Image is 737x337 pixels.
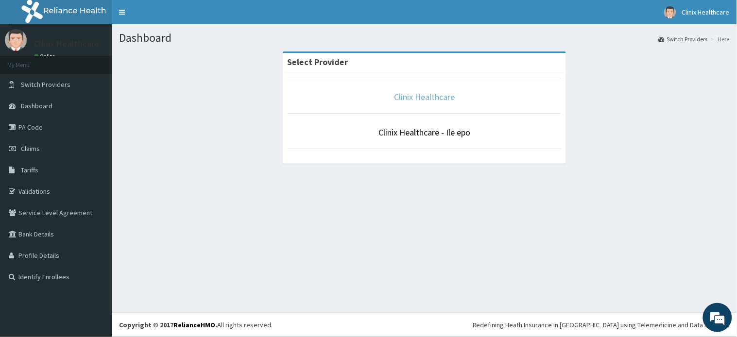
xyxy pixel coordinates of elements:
div: Minimize live chat window [159,5,183,28]
img: User Image [664,6,676,18]
textarea: Type your message and hit 'Enter' [5,230,185,264]
strong: Copyright © 2017 . [119,320,217,329]
a: Clinix Healthcare - Ile epo [378,127,470,138]
div: Redefining Heath Insurance in [GEOGRAPHIC_DATA] using Telemedicine and Data Science! [473,320,730,330]
img: User Image [5,29,27,51]
a: Online [34,53,57,60]
li: Here [709,35,730,43]
span: Claims [21,144,40,153]
a: Switch Providers [659,35,708,43]
strong: Select Provider [288,56,348,67]
p: Clinix Healthcare [34,39,99,48]
footer: All rights reserved. [112,312,737,337]
a: Clinix Healthcare [394,91,455,102]
span: Dashboard [21,101,52,110]
a: RelianceHMO [173,320,215,329]
img: d_794563401_company_1708531726252_794563401 [18,49,39,73]
span: Tariffs [21,166,38,174]
span: Switch Providers [21,80,70,89]
span: Clinix Healthcare [682,8,730,17]
span: We're online! [56,104,134,202]
h1: Dashboard [119,32,730,44]
div: Chat with us now [51,54,163,67]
